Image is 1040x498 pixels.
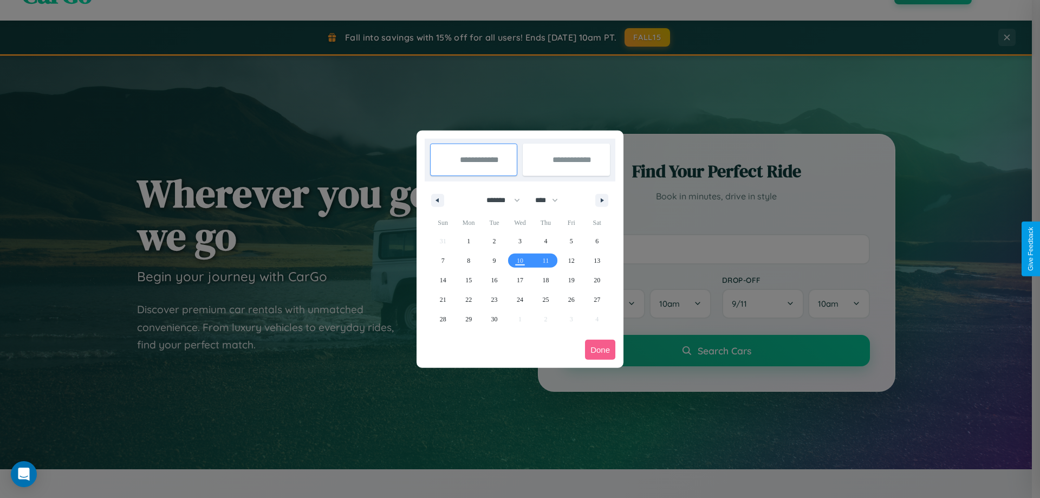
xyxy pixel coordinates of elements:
[491,309,498,329] span: 30
[456,270,481,290] button: 15
[507,270,532,290] button: 17
[568,251,575,270] span: 12
[568,270,575,290] span: 19
[456,309,481,329] button: 29
[585,340,615,360] button: Done
[594,270,600,290] span: 20
[558,251,584,270] button: 12
[594,290,600,309] span: 27
[482,290,507,309] button: 23
[543,251,549,270] span: 11
[584,270,610,290] button: 20
[507,251,532,270] button: 10
[441,251,445,270] span: 7
[507,231,532,251] button: 3
[1027,227,1035,271] div: Give Feedback
[518,231,522,251] span: 3
[584,290,610,309] button: 27
[482,251,507,270] button: 9
[584,251,610,270] button: 13
[482,270,507,290] button: 16
[533,251,558,270] button: 11
[430,309,456,329] button: 28
[430,270,456,290] button: 14
[542,290,549,309] span: 25
[456,214,481,231] span: Mon
[493,251,496,270] span: 9
[533,270,558,290] button: 18
[440,290,446,309] span: 21
[558,214,584,231] span: Fri
[482,231,507,251] button: 2
[440,309,446,329] span: 28
[430,214,456,231] span: Sun
[584,231,610,251] button: 6
[507,290,532,309] button: 24
[465,309,472,329] span: 29
[491,290,498,309] span: 23
[491,270,498,290] span: 16
[482,214,507,231] span: Tue
[570,231,573,251] span: 5
[493,231,496,251] span: 2
[456,290,481,309] button: 22
[558,290,584,309] button: 26
[542,270,549,290] span: 18
[558,270,584,290] button: 19
[507,214,532,231] span: Wed
[456,231,481,251] button: 1
[533,231,558,251] button: 4
[595,231,599,251] span: 6
[568,290,575,309] span: 26
[517,290,523,309] span: 24
[558,231,584,251] button: 5
[465,290,472,309] span: 22
[544,231,547,251] span: 4
[465,270,472,290] span: 15
[430,290,456,309] button: 21
[594,251,600,270] span: 13
[430,251,456,270] button: 7
[11,461,37,487] div: Open Intercom Messenger
[584,214,610,231] span: Sat
[482,309,507,329] button: 30
[440,270,446,290] span: 14
[517,251,523,270] span: 10
[456,251,481,270] button: 8
[533,214,558,231] span: Thu
[467,231,470,251] span: 1
[533,290,558,309] button: 25
[467,251,470,270] span: 8
[517,270,523,290] span: 17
